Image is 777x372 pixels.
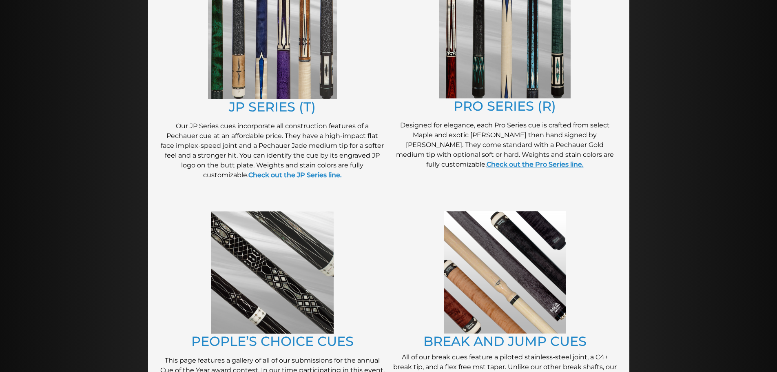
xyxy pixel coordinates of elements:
[487,160,584,168] a: Check out the Pro Series line.
[229,99,316,115] a: JP SERIES (T)
[160,121,385,180] p: Our JP Series cues incorporate all construction features of a Pechauer cue at an affordable price...
[393,120,617,169] p: Designed for elegance, each Pro Series cue is crafted from select Maple and exotic [PERSON_NAME] ...
[454,98,556,114] a: PRO SERIES (R)
[191,333,354,349] a: PEOPLE’S CHOICE CUES
[248,171,342,179] a: Check out the JP Series line.
[423,333,587,349] a: BREAK AND JUMP CUES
